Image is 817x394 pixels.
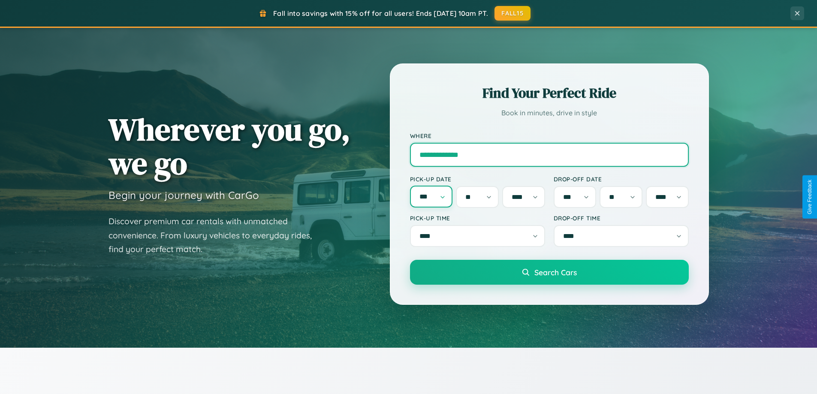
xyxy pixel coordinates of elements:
[494,6,531,21] button: FALL15
[410,132,689,139] label: Where
[109,112,350,180] h1: Wherever you go, we go
[410,214,545,222] label: Pick-up Time
[554,175,689,183] label: Drop-off Date
[534,268,577,277] span: Search Cars
[109,189,259,202] h3: Begin your journey with CarGo
[807,180,813,214] div: Give Feedback
[410,175,545,183] label: Pick-up Date
[410,84,689,102] h2: Find Your Perfect Ride
[109,214,323,256] p: Discover premium car rentals with unmatched convenience. From luxury vehicles to everyday rides, ...
[410,260,689,285] button: Search Cars
[554,214,689,222] label: Drop-off Time
[273,9,488,18] span: Fall into savings with 15% off for all users! Ends [DATE] 10am PT.
[410,107,689,119] p: Book in minutes, drive in style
